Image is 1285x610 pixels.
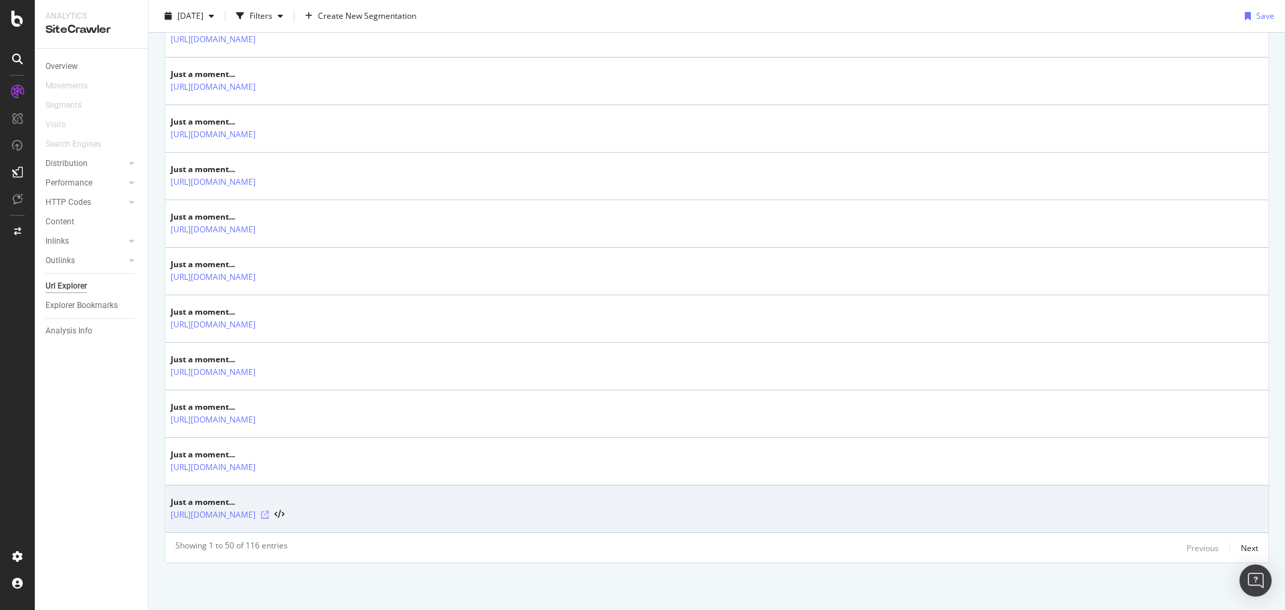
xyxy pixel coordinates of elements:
[46,234,69,248] div: Inlinks
[171,496,284,508] div: Just a moment...
[171,258,284,271] div: Just a moment...
[318,10,416,21] span: Create New Segmentation
[300,5,422,27] button: Create New Segmentation
[171,175,256,189] a: [URL][DOMAIN_NAME]
[175,540,288,556] div: Showing 1 to 50 of 116 entries
[46,324,92,338] div: Analysis Info
[1241,540,1258,556] button: Next
[46,118,79,132] a: Visits
[46,22,137,37] div: SiteCrawler
[171,366,256,379] a: [URL][DOMAIN_NAME]
[261,511,269,519] a: Visit Online Page
[46,11,137,22] div: Analytics
[46,176,125,190] a: Performance
[46,234,125,248] a: Inlinks
[46,98,95,112] a: Segments
[171,461,256,474] a: [URL][DOMAIN_NAME]
[46,137,101,151] div: Search Engines
[46,176,92,190] div: Performance
[46,254,75,268] div: Outlinks
[46,324,139,338] a: Analysis Info
[171,163,284,175] div: Just a moment...
[1239,5,1274,27] button: Save
[231,5,288,27] button: Filters
[46,215,139,229] a: Content
[171,401,284,413] div: Just a moment...
[46,79,88,93] div: Movements
[46,299,139,313] a: Explorer Bookmarks
[46,254,125,268] a: Outlinks
[46,279,87,293] div: Url Explorer
[274,510,284,520] button: View HTML Source
[1187,540,1219,556] button: Previous
[46,215,74,229] div: Content
[1187,542,1219,554] div: Previous
[171,80,256,94] a: [URL][DOMAIN_NAME]
[171,223,256,236] a: [URL][DOMAIN_NAME]
[171,449,284,461] div: Just a moment...
[171,128,256,141] a: [URL][DOMAIN_NAME]
[171,413,256,427] a: [URL][DOMAIN_NAME]
[1256,10,1274,21] div: Save
[250,10,272,21] div: Filters
[46,157,125,171] a: Distribution
[159,5,220,27] button: [DATE]
[46,157,88,171] div: Distribution
[177,10,203,21] span: 2025 Sep. 5th
[1239,564,1272,597] div: Open Intercom Messenger
[171,33,256,46] a: [URL][DOMAIN_NAME]
[46,196,125,210] a: HTTP Codes
[46,196,91,210] div: HTTP Codes
[171,116,284,128] div: Just a moment...
[171,508,256,522] a: [URL][DOMAIN_NAME]
[46,98,82,112] div: Segments
[46,137,114,151] a: Search Engines
[1241,542,1258,554] div: Next
[46,118,66,132] div: Visits
[171,306,284,318] div: Just a moment...
[46,60,78,74] div: Overview
[46,279,139,293] a: Url Explorer
[171,354,284,366] div: Just a moment...
[46,79,101,93] a: Movements
[171,318,256,331] a: [URL][DOMAIN_NAME]
[171,271,256,284] a: [URL][DOMAIN_NAME]
[46,299,118,313] div: Explorer Bookmarks
[171,211,284,223] div: Just a moment...
[46,60,139,74] a: Overview
[171,68,284,80] div: Just a moment...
